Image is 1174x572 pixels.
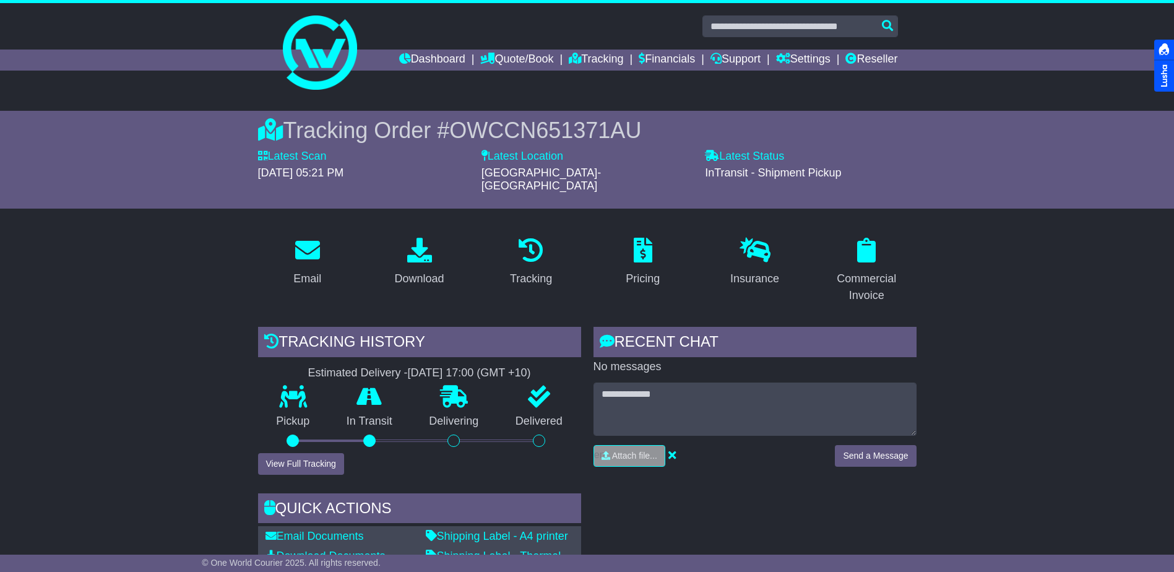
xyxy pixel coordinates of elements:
[258,150,327,163] label: Latest Scan
[705,150,784,163] label: Latest Status
[258,327,581,360] div: Tracking history
[497,415,581,428] p: Delivered
[776,50,831,71] a: Settings
[258,366,581,380] div: Estimated Delivery -
[480,50,553,71] a: Quote/Book
[258,415,329,428] p: Pickup
[710,50,761,71] a: Support
[258,117,917,144] div: Tracking Order #
[722,233,787,292] a: Insurance
[510,271,552,287] div: Tracking
[825,271,909,304] div: Commercial Invoice
[202,558,381,568] span: © One World Courier 2025. All rights reserved.
[386,233,452,292] a: Download
[411,415,498,428] p: Delivering
[845,50,897,71] a: Reseller
[408,366,531,380] div: [DATE] 17:00 (GMT +10)
[328,415,411,428] p: In Transit
[502,233,560,292] a: Tracking
[593,360,917,374] p: No messages
[265,550,386,562] a: Download Documents
[399,50,465,71] a: Dashboard
[626,271,660,287] div: Pricing
[258,493,581,527] div: Quick Actions
[481,167,601,193] span: [GEOGRAPHIC_DATA]-[GEOGRAPHIC_DATA]
[835,445,916,467] button: Send a Message
[705,167,841,179] span: InTransit - Shipment Pickup
[593,327,917,360] div: RECENT CHAT
[293,271,321,287] div: Email
[817,233,917,308] a: Commercial Invoice
[258,453,344,475] button: View Full Tracking
[258,167,344,179] span: [DATE] 05:21 PM
[569,50,623,71] a: Tracking
[639,50,695,71] a: Financials
[618,233,668,292] a: Pricing
[481,150,563,163] label: Latest Location
[265,530,364,542] a: Email Documents
[394,271,444,287] div: Download
[426,530,568,542] a: Shipping Label - A4 printer
[730,271,779,287] div: Insurance
[449,118,641,143] span: OWCCN651371AU
[285,233,329,292] a: Email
